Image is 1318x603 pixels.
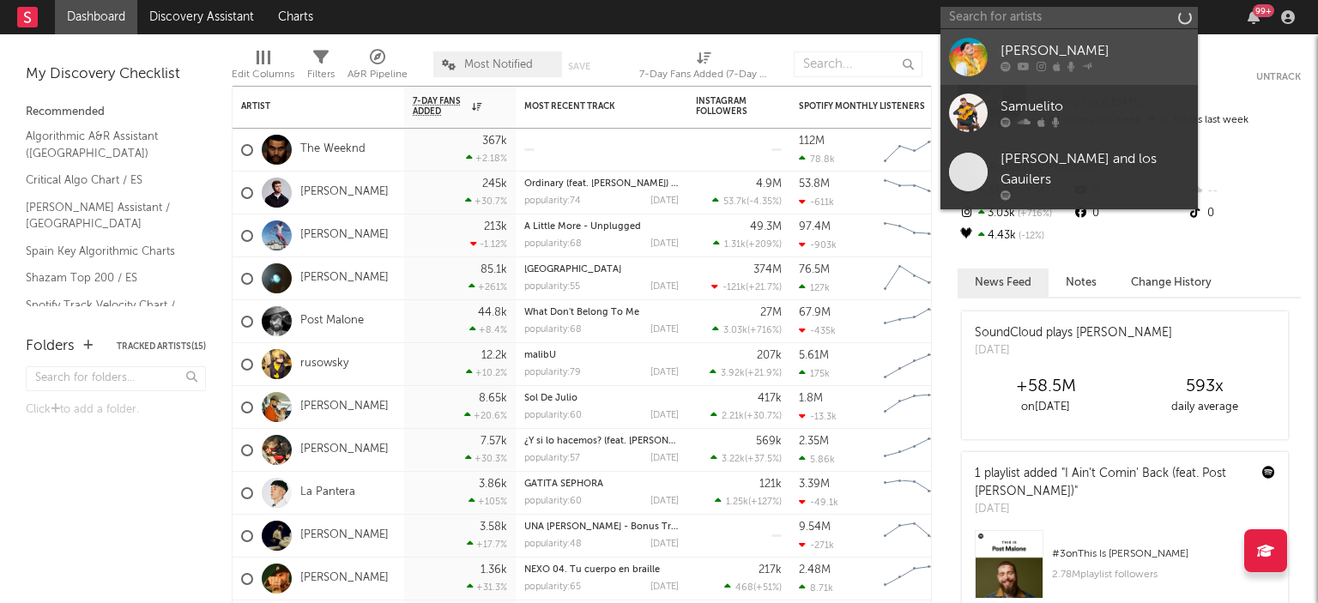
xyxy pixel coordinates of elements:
button: News Feed [958,268,1049,297]
a: "I Ain't Comin' Back (feat. Post [PERSON_NAME])" [975,467,1226,497]
div: popularity: 74 [524,196,581,206]
div: 5.61M [799,350,829,361]
a: La Pantera [300,485,355,500]
div: 8.65k [479,393,507,404]
div: 7.57k [481,436,507,447]
div: [DATE] [650,282,679,292]
div: A Little More - Unplugged [524,222,679,232]
a: [PERSON_NAME] [300,185,389,200]
span: +30.7 % [747,412,779,421]
div: Instagram Followers [696,96,756,117]
div: 85.1k [481,264,507,275]
span: +37.5 % [747,455,779,464]
span: 7-Day Fans Added [413,96,468,117]
svg: Chart title [876,172,953,214]
div: popularity: 60 [524,497,582,506]
div: 213k [484,221,507,232]
div: 2.48M [799,564,831,576]
div: +105 % [469,496,507,507]
div: Sol De Julio [524,394,679,403]
div: Spotify Monthly Listeners [799,101,928,112]
div: 1 playlist added [975,465,1249,501]
span: +51 % [756,583,779,593]
div: 367k [482,136,507,147]
svg: Chart title [876,558,953,600]
div: 2.78M playlist followers [1052,564,1275,585]
span: -4.35 % [749,197,779,207]
svg: Chart title [876,386,953,429]
div: 99 + [1253,4,1274,17]
div: +2.18 % [466,153,507,164]
div: 97.4M [799,221,831,232]
span: +127 % [751,497,779,507]
div: Artist [241,101,370,112]
div: 0 [1187,202,1301,225]
div: 1.8M [799,393,823,404]
a: ¿Y si lo hacemos? (feat. [PERSON_NAME]) [524,437,706,446]
div: [DATE] [650,582,679,592]
div: 3.03k [958,202,1072,225]
div: +17.7 % [467,539,507,550]
span: 53.7k [723,197,747,207]
div: 7-Day Fans Added (7-Day Fans Added) [639,64,768,85]
div: A&R Pipeline [348,64,408,85]
a: [PERSON_NAME] and los Gauilers [940,141,1198,209]
div: 175k [799,368,830,379]
div: Click to add a folder. [26,400,206,420]
div: [DATE] [650,239,679,249]
div: 593 x [1125,377,1284,397]
div: ( ) [710,410,782,421]
div: A&R Pipeline [348,43,408,93]
a: [GEOGRAPHIC_DATA] [524,265,621,274]
button: Change History [1114,268,1229,297]
div: Samuelito [1001,97,1189,118]
div: Hampstead [524,265,679,274]
div: 569k [756,436,782,447]
button: Untrack [1256,69,1301,86]
div: ( ) [710,367,782,378]
div: ( ) [712,196,782,207]
div: popularity: 55 [524,282,580,292]
div: 4.43k [958,225,1072,247]
a: UNA [PERSON_NAME] - Bonus Track [524,522,686,532]
svg: Chart title [876,300,953,343]
svg: Chart title [876,472,953,515]
div: [DATE] [650,196,679,206]
div: 0 [1072,202,1186,225]
a: [PERSON_NAME] [300,400,389,414]
div: UNA VELITA - Bonus Track [524,522,679,532]
a: Ordinary (feat. [PERSON_NAME]) - Live from [GEOGRAPHIC_DATA] [524,179,819,189]
div: 3.86k [479,479,507,490]
a: [PERSON_NAME] [300,271,389,286]
div: 207k [757,350,782,361]
a: What Don't Belong To Me [524,308,639,317]
div: popularity: 68 [524,239,582,249]
div: [DATE] [650,325,679,335]
div: +58.5M [966,377,1125,397]
div: My Discovery Checklist [26,64,206,85]
div: 4.9M [756,178,782,190]
div: 112M [799,136,825,147]
span: 3.92k [721,369,745,378]
div: [PERSON_NAME] and los Gauilers [1001,149,1189,190]
div: ( ) [713,238,782,250]
div: [PERSON_NAME] [1001,41,1189,62]
div: NEXO 04. Tu cuerpo en braille [524,565,679,575]
div: Recommended [26,102,206,123]
div: 27M [760,307,782,318]
span: 468 [735,583,753,593]
span: -121k [722,283,746,292]
div: -611k [799,196,834,208]
div: 12.2k [481,350,507,361]
div: SoundCloud plays [PERSON_NAME] [975,324,1172,342]
a: A Little More - Unplugged [524,222,641,232]
div: 374M [753,264,782,275]
span: 3.22k [722,455,745,464]
div: +30.7 % [465,196,507,207]
div: Edit Columns [232,64,294,85]
div: [DATE] [975,501,1249,518]
div: 5.86k [799,454,835,465]
a: Shazam Top 200 / ES [26,268,189,287]
div: popularity: 68 [524,325,582,335]
div: -271k [799,540,834,551]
